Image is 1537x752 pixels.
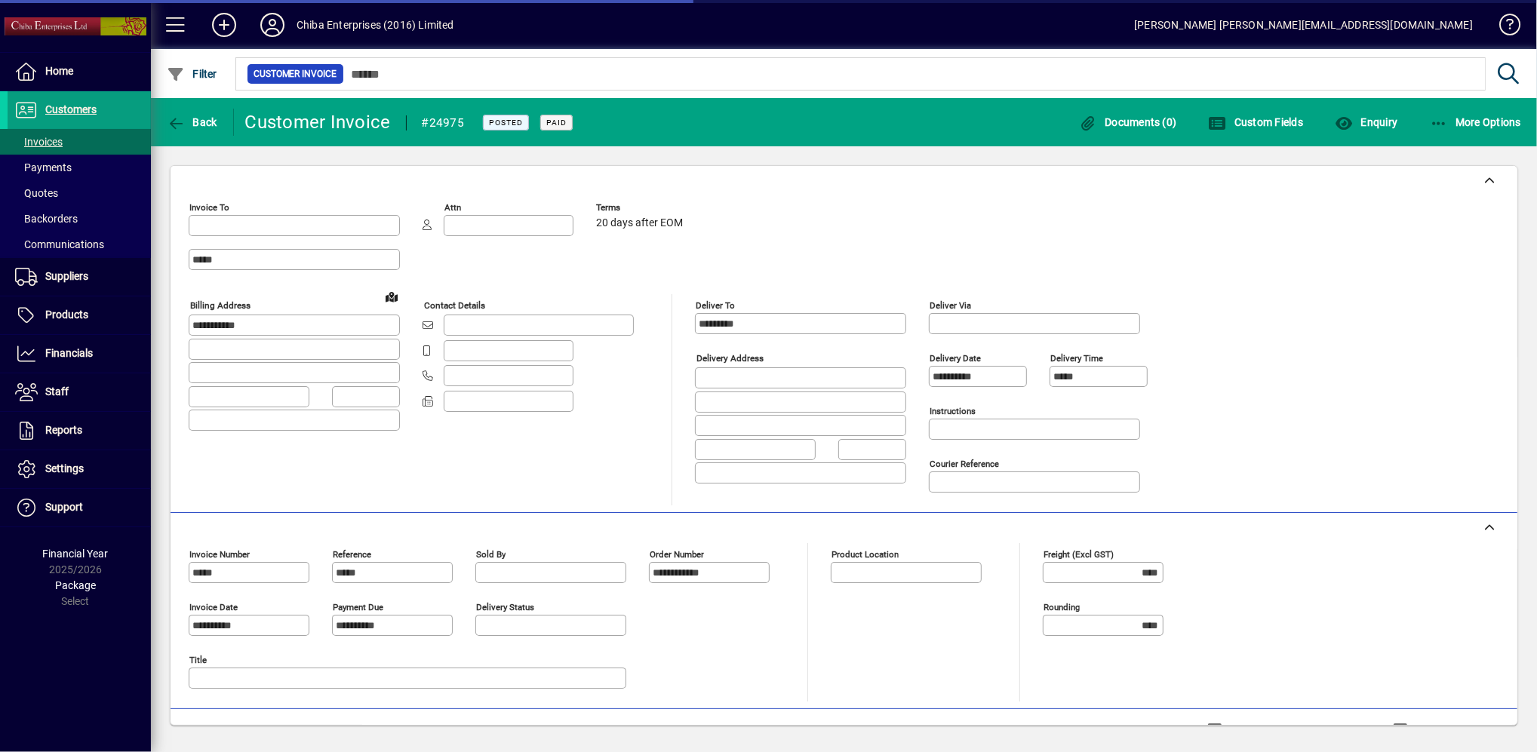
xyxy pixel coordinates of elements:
[8,206,151,232] a: Backorders
[930,459,999,469] mat-label: Courier Reference
[1335,116,1397,128] span: Enquiry
[45,308,88,321] span: Products
[1430,116,1522,128] span: More Options
[43,548,109,560] span: Financial Year
[248,11,297,38] button: Profile
[1134,13,1473,37] div: [PERSON_NAME] [PERSON_NAME][EMAIL_ADDRESS][DOMAIN_NAME]
[1079,116,1177,128] span: Documents (0)
[45,385,69,397] span: Staff
[1050,353,1103,364] mat-label: Delivery time
[189,655,207,665] mat-label: Title
[1209,116,1304,128] span: Custom Fields
[696,300,735,311] mat-label: Deliver To
[596,217,683,229] span: 20 days after EOM
[422,111,465,135] div: #24975
[476,602,534,612] mat-label: Delivery status
[15,187,58,199] span: Quotes
[1044,549,1114,560] mat-label: Freight (excl GST)
[45,65,73,77] span: Home
[1331,109,1401,136] button: Enquiry
[1044,602,1080,612] mat-label: Rounding
[8,258,151,296] a: Suppliers
[8,489,151,526] a: Support
[930,353,981,364] mat-label: Delivery date
[151,109,234,136] app-page-header-button: Back
[596,203,687,213] span: Terms
[1225,723,1366,738] label: Show Line Volumes/Weights
[45,424,82,436] span: Reports
[45,270,88,282] span: Suppliers
[489,118,523,127] span: Posted
[930,406,976,416] mat-label: Instructions
[167,68,217,80] span: Filter
[1426,109,1526,136] button: More Options
[200,11,248,38] button: Add
[45,501,83,513] span: Support
[189,549,250,560] mat-label: Invoice number
[8,296,151,334] a: Products
[8,450,151,488] a: Settings
[8,129,151,155] a: Invoices
[333,602,383,612] mat-label: Payment due
[45,347,93,359] span: Financials
[8,412,151,450] a: Reports
[167,116,217,128] span: Back
[930,300,971,311] mat-label: Deliver via
[15,136,63,148] span: Invoices
[333,549,371,560] mat-label: Reference
[8,53,151,91] a: Home
[1205,109,1308,136] button: Custom Fields
[45,462,84,474] span: Settings
[245,110,391,134] div: Customer Invoice
[1488,3,1518,52] a: Knowledge Base
[15,161,72,173] span: Payments
[1411,723,1499,738] label: Show Cost/Profit
[8,232,151,257] a: Communications
[15,238,104,250] span: Communications
[189,602,238,612] mat-label: Invoice date
[189,202,229,213] mat-label: Invoice To
[297,13,454,37] div: Chiba Enterprises (2016) Limited
[45,103,97,115] span: Customers
[15,213,78,225] span: Backorders
[163,60,221,87] button: Filter
[832,549,899,560] mat-label: Product location
[8,155,151,180] a: Payments
[163,109,221,136] button: Back
[55,579,96,591] span: Package
[8,180,151,206] a: Quotes
[1075,109,1181,136] button: Documents (0)
[380,284,404,308] a: View on map
[650,549,704,560] mat-label: Order number
[8,335,151,373] a: Financials
[444,202,461,213] mat-label: Attn
[476,549,506,560] mat-label: Sold by
[546,118,567,127] span: Paid
[254,66,337,81] span: Customer Invoice
[8,373,151,411] a: Staff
